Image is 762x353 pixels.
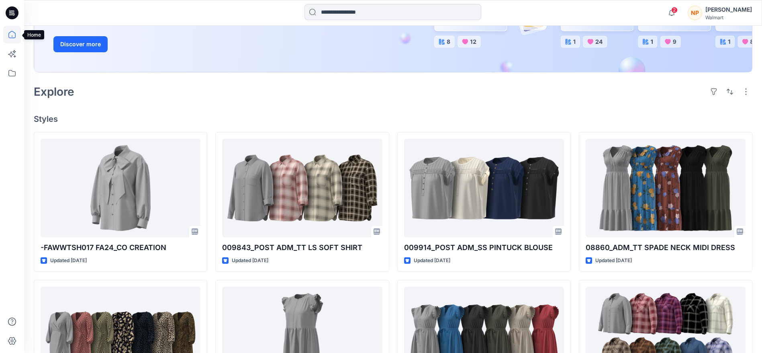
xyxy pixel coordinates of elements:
a: 08860_ADM_TT SPADE NECK MIDI DRESS [586,139,746,237]
h2: Explore [34,85,74,98]
span: 2 [671,7,678,13]
p: 009914_POST ADM_SS PINTUCK BLOUSE [404,242,564,253]
a: Discover more [53,36,234,52]
p: Updated [DATE] [595,257,632,265]
p: 08860_ADM_TT SPADE NECK MIDI DRESS [586,242,746,253]
h4: Styles [34,114,752,124]
div: Walmart [705,14,752,21]
div: [PERSON_NAME] [705,5,752,14]
a: 009914_POST ADM_SS PINTUCK BLOUSE [404,139,564,237]
div: NP [688,6,702,20]
p: Updated [DATE] [232,257,268,265]
p: Updated [DATE] [50,257,87,265]
p: 009843_POST ADM_TT LS SOFT SHIRT [222,242,382,253]
button: Discover more [53,36,108,52]
a: -FAWWTSH017 FA24_CO CREATION [41,139,200,237]
p: Updated [DATE] [414,257,450,265]
a: 009843_POST ADM_TT LS SOFT SHIRT [222,139,382,237]
p: -FAWWTSH017 FA24_CO CREATION [41,242,200,253]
